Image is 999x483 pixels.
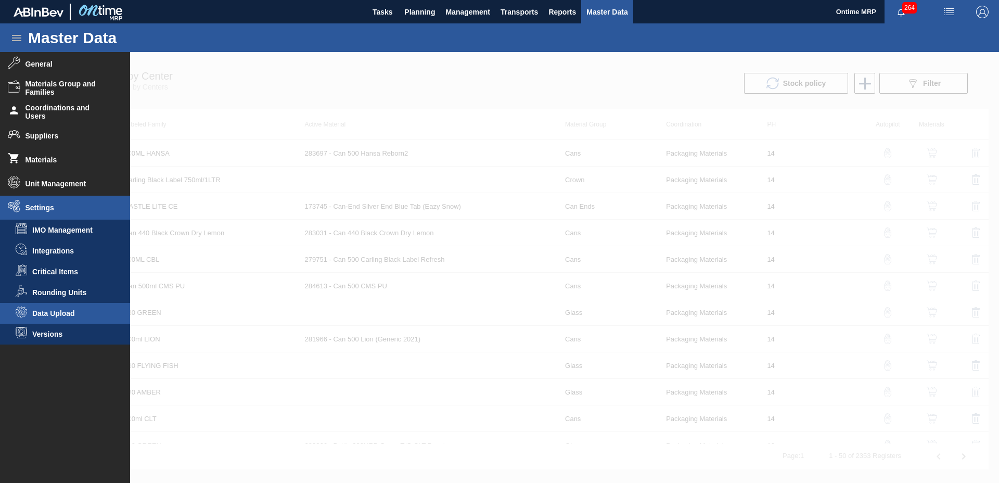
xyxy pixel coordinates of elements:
[25,104,111,120] span: Coordinations and Users
[902,2,917,14] span: 264
[25,204,111,212] span: Settings
[14,7,63,17] img: TNhmsLtSVTkK8tSr43FrP2fwEKptu5GPRR3wAAAABJRU5ErkJggg==
[32,288,112,297] span: Rounding Units
[32,330,112,338] span: Versions
[371,6,394,18] span: Tasks
[445,6,490,18] span: Management
[548,6,576,18] span: Reports
[943,6,955,18] img: userActions
[586,6,627,18] span: Master Data
[25,156,111,164] span: Materials
[28,32,213,44] h1: Master Data
[25,80,111,96] span: Materials Group and Families
[32,268,112,276] span: Critical Items
[32,309,112,317] span: Data Upload
[404,6,435,18] span: Planning
[885,5,918,19] button: Notifications
[32,247,112,255] span: Integrations
[25,132,111,140] span: Suppliers
[25,180,111,188] span: Unit Management
[25,60,111,68] span: General
[976,6,989,18] img: Logout
[501,6,538,18] span: Transports
[32,226,112,234] span: IMO Management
